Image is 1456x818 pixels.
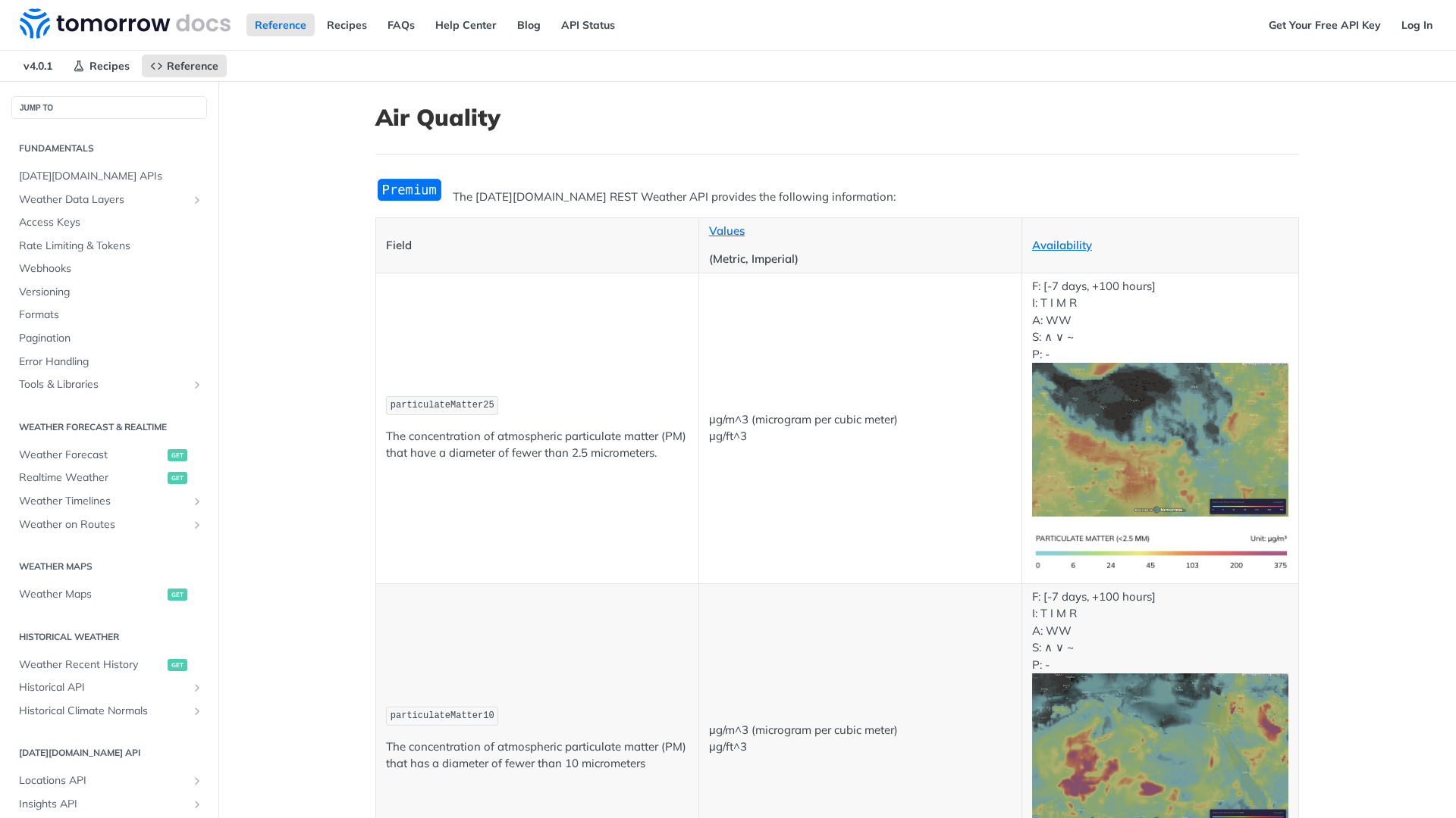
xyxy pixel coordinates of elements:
span: Weather Maps [19,587,164,602]
a: Log In [1393,14,1441,36]
a: Realtime Weatherget [11,467,207,489]
span: Formats [19,308,203,323]
p: μg/m^3 (microgram per cubic meter) μg/ft^3 [709,411,1012,445]
a: Webhooks [11,258,207,280]
a: Reference [246,14,315,36]
span: Expand image [1032,432,1288,446]
p: (Metric, Imperial) [709,251,1012,268]
p: μg/m^3 (microgram per cubic meter) μg/ft^3 [709,722,1012,756]
button: JUMP TO [11,96,207,119]
a: Weather on RoutesShow subpages for Weather on Routes [11,514,207,536]
span: get [168,472,187,484]
a: Tools & LibrariesShow subpages for Tools & Libraries [11,373,207,396]
span: Historical Climate Normals [19,704,187,719]
code: particulateMatter25 [386,396,498,415]
span: Weather Data Layers [19,192,187,208]
button: Show subpages for Weather Data Layers [191,194,203,206]
button: Show subpages for Historical Climate Normals [191,705,203,717]
a: Historical APIShow subpages for Historical API [11,676,207,699]
button: Show subpages for Weather Timelines [191,495,203,507]
a: [DATE][DOMAIN_NAME] APIs [11,165,207,188]
a: Historical Climate NormalsShow subpages for Historical Climate Normals [11,700,207,723]
h2: Weather Maps [11,560,207,573]
p: F: [-7 days, +100 hours] I: T I M R A: WW S: ∧ ∨ ~ P: - [1032,278,1288,517]
button: Show subpages for Weather on Routes [191,519,203,531]
span: Webhooks [19,261,203,276]
span: Rate Limiting & Tokens [19,239,203,254]
button: Show subpages for Tools & Libraries [191,379,203,391]
a: Blog [509,14,549,36]
span: Locations API [19,773,187,788]
a: Formats [11,304,207,326]
button: Show subpages for Insights API [191,798,203,810]
h1: Air Quality [375,104,1299,131]
span: v4.0.1 [15,55,61,77]
a: Reference [142,55,227,77]
h2: [DATE][DOMAIN_NAME] API [11,746,207,760]
img: Tomorrow.io Weather API Docs [20,8,231,39]
a: Weather Data LayersShow subpages for Weather Data Layers [11,189,207,211]
h2: Weather Forecast & realtime [11,420,207,434]
a: Recipes [318,14,375,36]
a: Versioning [11,281,207,304]
a: FAQs [379,14,423,36]
button: Show subpages for Historical API [191,682,203,694]
a: Insights APIShow subpages for Insights API [11,793,207,816]
p: The [DATE][DOMAIN_NAME] REST Weather API provides the following information: [375,189,1299,206]
button: Show subpages for Locations API [191,775,203,787]
p: The concentration of atmospheric particulate matter (PM) that has a diameter of fewer than 10 mic... [386,738,689,773]
a: Weather Recent Historyget [11,654,207,676]
a: Help Center [427,14,505,36]
a: Locations APIShow subpages for Locations API [11,770,207,792]
img: pm25 [1032,363,1288,517]
span: Versioning [19,285,203,300]
a: Recipes [64,55,138,77]
p: Field [386,237,689,254]
span: Expand image [1032,742,1288,757]
a: Availability [1032,238,1092,252]
code: particulateMatter10 [386,707,498,726]
p: The concentration of atmospheric particulate matter (PM) that have a diameter of fewer than 2.5 m... [386,428,689,462]
a: Weather TimelinesShow subpages for Weather Timelines [11,490,207,513]
a: Get Your Free API Key [1260,14,1389,36]
span: [DATE][DOMAIN_NAME] APIs [19,169,203,184]
span: Weather Recent History [19,657,164,673]
span: Access Keys [19,215,203,230]
span: Insights API [19,797,187,812]
a: Access Keys [11,211,207,234]
a: Pagination [11,327,207,350]
span: Error Handling [19,354,203,370]
span: Tools & Libraries [19,377,187,392]
a: Rate Limiting & Tokens [11,235,207,258]
span: Expand image [1032,545,1288,559]
span: Recipes [89,59,130,73]
span: get [168,449,187,461]
span: Historical API [19,680,187,695]
span: Weather on Routes [19,517,187,532]
h2: Fundamentals [11,142,207,155]
a: Weather Mapsget [11,583,207,606]
a: Values [709,223,745,238]
span: Reference [167,59,218,73]
span: get [168,589,187,601]
span: Pagination [19,331,203,346]
span: Weather Timelines [19,494,187,509]
img: pm25 [1032,528,1288,579]
span: get [168,659,187,671]
h2: Historical Weather [11,630,207,644]
a: Weather Forecastget [11,444,207,467]
a: API Status [553,14,623,36]
span: Realtime Weather [19,470,164,485]
a: Error Handling [11,351,207,373]
span: Weather Forecast [19,448,164,463]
